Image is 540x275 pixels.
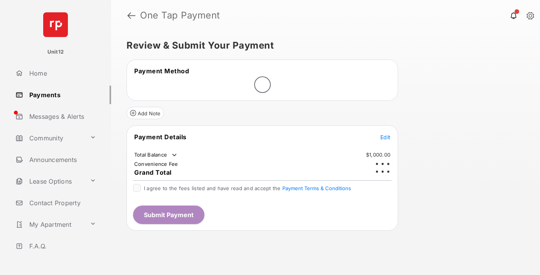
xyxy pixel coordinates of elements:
[12,129,87,147] a: Community
[12,215,87,234] a: My Apartment
[380,134,390,140] span: Edit
[127,107,164,119] button: Add Note
[47,48,64,56] p: Unit12
[144,185,351,191] span: I agree to the fees listed and have read and accept the
[140,11,220,20] strong: One Tap Payment
[12,107,111,126] a: Messages & Alerts
[127,41,518,50] h5: Review & Submit Your Payment
[12,86,111,104] a: Payments
[282,185,351,191] button: I agree to the fees listed and have read and accept the
[43,12,68,37] img: svg+xml;base64,PHN2ZyB4bWxucz0iaHR0cDovL3d3dy53My5vcmcvMjAwMC9zdmciIHdpZHRoPSI2NCIgaGVpZ2h0PSI2NC...
[12,64,111,83] a: Home
[134,151,178,159] td: Total Balance
[12,172,87,191] a: Lease Options
[12,194,111,212] a: Contact Property
[12,237,111,255] a: F.A.Q.
[366,151,391,158] td: $1,000.00
[134,160,179,167] td: Convenience Fee
[133,206,204,224] button: Submit Payment
[380,133,390,141] button: Edit
[134,67,189,75] span: Payment Method
[134,169,172,176] span: Grand Total
[12,150,111,169] a: Announcements
[134,133,187,141] span: Payment Details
